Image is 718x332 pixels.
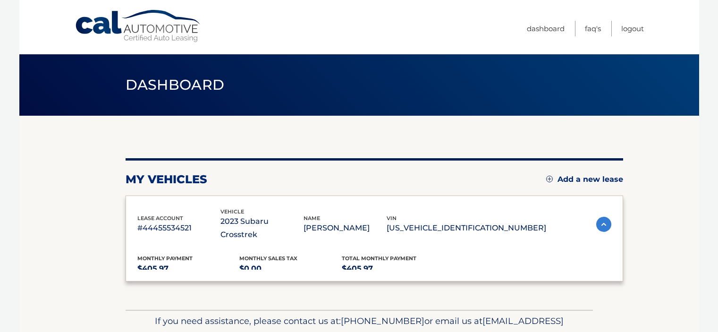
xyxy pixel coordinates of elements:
p: $405.97 [342,262,444,275]
span: Dashboard [126,76,225,94]
img: accordion-active.svg [596,217,611,232]
span: lease account [137,215,183,221]
span: Monthly Payment [137,255,193,262]
p: [US_VEHICLE_IDENTIFICATION_NUMBER] [387,221,546,235]
a: Dashboard [527,21,565,36]
span: Monthly sales Tax [239,255,297,262]
img: add.svg [546,176,553,182]
h2: my vehicles [126,172,207,187]
a: FAQ's [585,21,601,36]
p: $405.97 [137,262,240,275]
span: Total Monthly Payment [342,255,416,262]
p: $0.00 [239,262,342,275]
span: vin [387,215,397,221]
span: [PHONE_NUMBER] [341,315,424,326]
a: Cal Automotive [75,9,202,43]
p: #44455534521 [137,221,220,235]
a: Add a new lease [546,175,623,184]
p: 2023 Subaru Crosstrek [220,215,304,241]
a: Logout [621,21,644,36]
span: vehicle [220,208,244,215]
span: name [304,215,320,221]
p: [PERSON_NAME] [304,221,387,235]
